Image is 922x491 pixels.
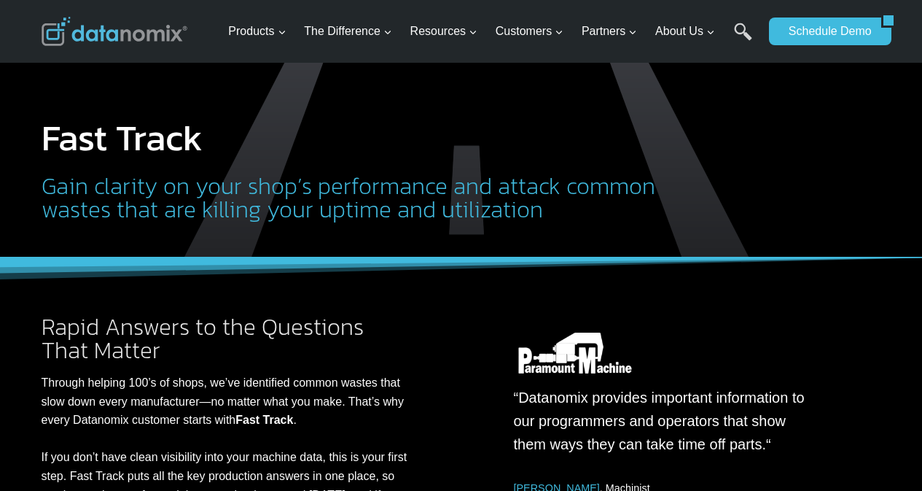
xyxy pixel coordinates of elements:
img: Datanomix Customer - Paramount Machine [508,333,642,374]
nav: Primary Navigation [222,8,762,55]
span: Resources [410,22,477,41]
span: About Us [655,22,715,41]
span: Customers [496,22,563,41]
span: Products [228,22,286,41]
span: Partners [582,22,637,41]
p: “Datanomix provides important information to our programmers and operators that show them ways th... [514,386,805,456]
iframe: Popup CTA [7,210,241,484]
span: The Difference [304,22,392,41]
h2: Gain clarity on your shop’s performance and attack common wastes that are killing your uptime and... [42,174,680,221]
h1: Fast Track [42,120,680,156]
a: Search [734,23,752,55]
strong: Fast Track [235,414,293,426]
a: Schedule Demo [769,18,881,45]
img: Datanomix [42,17,187,46]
